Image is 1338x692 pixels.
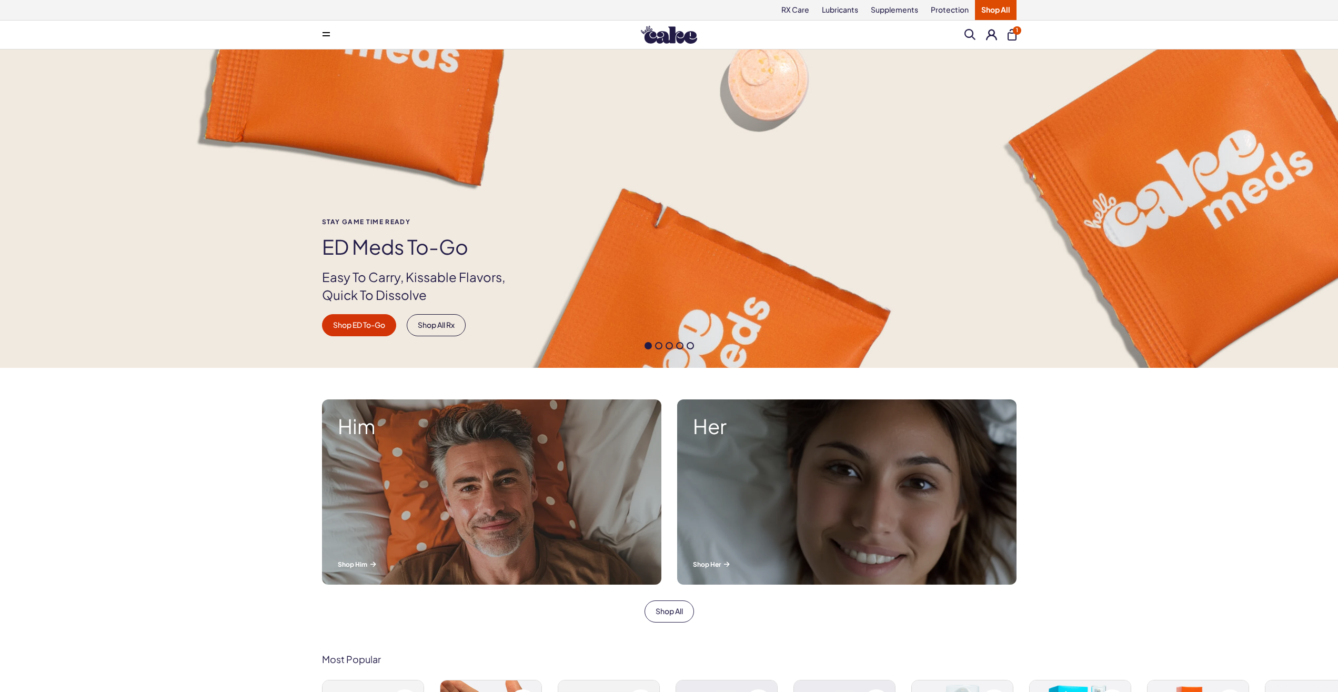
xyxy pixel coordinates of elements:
a: A man smiling while lying in bed. Him Shop Him [314,392,669,593]
p: Shop Her [693,560,1001,569]
span: Stay Game time ready [322,218,523,225]
a: A woman smiling while lying in bed. Her Shop Her [669,392,1024,593]
h1: ED Meds to-go [322,236,523,258]
img: Hello Cake [641,26,697,44]
span: 1 [1013,26,1021,35]
a: Shop ED To-Go [322,314,396,336]
button: 1 [1008,29,1017,41]
p: Shop Him [338,560,646,569]
strong: Him [338,415,646,437]
p: Easy To Carry, Kissable Flavors, Quick To Dissolve [322,268,523,304]
strong: Her [693,415,1001,437]
a: Shop All Rx [407,314,466,336]
a: Shop All [645,600,694,623]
